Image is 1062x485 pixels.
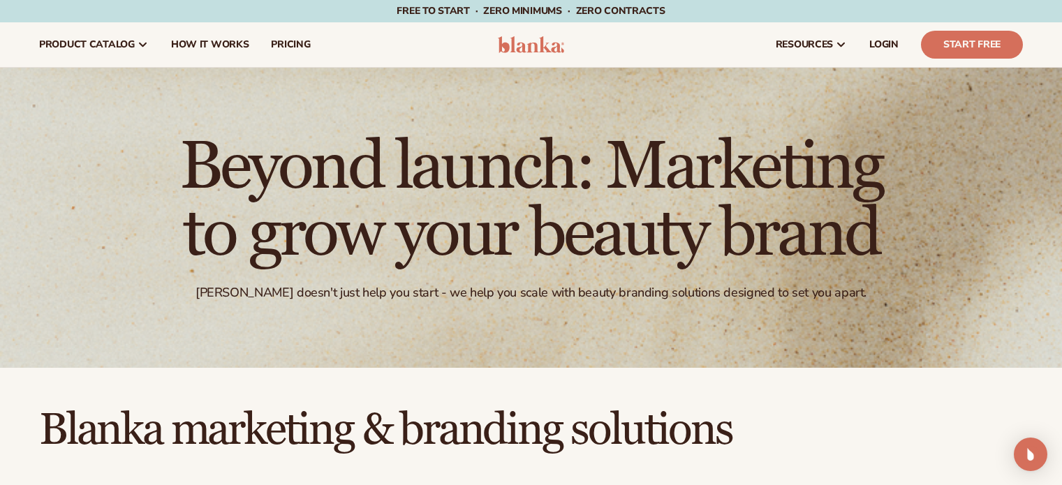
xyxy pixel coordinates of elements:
[921,31,1023,59] a: Start Free
[776,39,833,50] span: resources
[147,134,915,268] h1: Beyond launch: Marketing to grow your beauty brand
[196,285,866,301] div: [PERSON_NAME] doesn't just help you start - we help you scale with beauty branding solutions desi...
[869,39,899,50] span: LOGIN
[765,22,858,67] a: resources
[160,22,260,67] a: How It Works
[1014,438,1047,471] div: Open Intercom Messenger
[498,36,564,53] img: logo
[858,22,910,67] a: LOGIN
[28,22,160,67] a: product catalog
[271,39,310,50] span: pricing
[171,39,249,50] span: How It Works
[260,22,321,67] a: pricing
[397,4,665,17] span: Free to start · ZERO minimums · ZERO contracts
[39,39,135,50] span: product catalog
